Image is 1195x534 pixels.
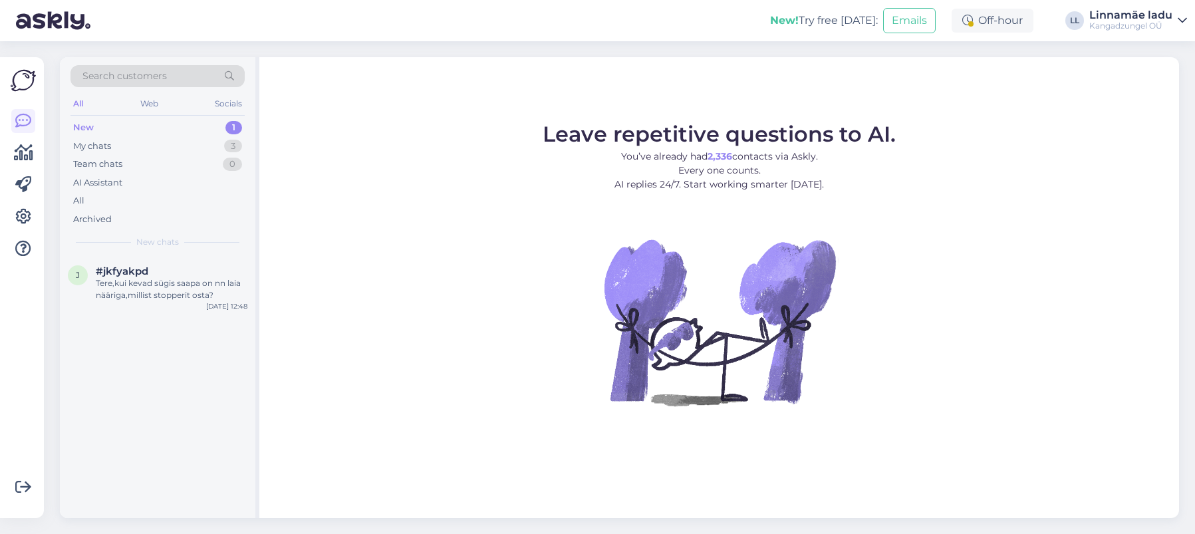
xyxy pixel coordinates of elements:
[1089,10,1187,31] a: Linnamäe laduKangadzungel OÜ
[73,121,94,134] div: New
[73,140,111,153] div: My chats
[73,194,84,207] div: All
[543,150,896,192] p: You’ve already had contacts via Askly. Every one counts. AI replies 24/7. Start working smarter [...
[96,277,247,301] div: Tere,kui kevad sügis saapa on nn laia nääriga,millist stopperit osta?
[770,13,878,29] div: Try free [DATE]:
[70,95,86,112] div: All
[223,158,242,171] div: 0
[1089,21,1172,31] div: Kangadzungel OÜ
[225,121,242,134] div: 1
[206,301,247,311] div: [DATE] 12:48
[224,140,242,153] div: 3
[96,265,148,277] span: #jkfyakpd
[1089,10,1172,21] div: Linnamäe ladu
[708,150,732,162] b: 2,336
[883,8,936,33] button: Emails
[11,68,36,93] img: Askly Logo
[76,270,80,280] span: j
[73,213,112,226] div: Archived
[73,176,122,190] div: AI Assistant
[1065,11,1084,30] div: LL
[73,158,122,171] div: Team chats
[600,202,839,442] img: No Chat active
[543,121,896,147] span: Leave repetitive questions to AI.
[212,95,245,112] div: Socials
[138,95,161,112] div: Web
[82,69,167,83] span: Search customers
[770,14,799,27] b: New!
[952,9,1033,33] div: Off-hour
[136,236,179,248] span: New chats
